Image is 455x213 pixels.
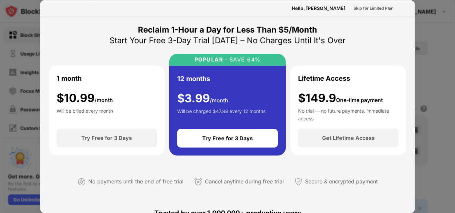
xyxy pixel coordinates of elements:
div: Try Free for 3 Days [81,135,132,141]
div: Will be charged $47.88 every 12 months [177,108,265,121]
img: not-paying [78,178,86,186]
div: Skip for Limited Plan [353,5,393,12]
div: POPULAR · [195,56,227,63]
div: $ 10.99 [57,91,113,105]
img: cancel-anytime [194,178,202,186]
div: Hello, [PERSON_NAME] [292,6,345,11]
span: One-time payment [336,97,383,103]
div: Reclaim 1-Hour a Day for Less Than $5/Month [138,25,317,35]
div: No payments until the end of free trial [88,177,184,186]
div: $ 3.99 [177,92,228,105]
div: SAVE 64% [227,56,261,63]
div: Will be billed every month [57,107,113,121]
div: Cancel anytime during free trial [205,177,284,186]
span: /month [95,97,113,103]
div: No trial — no future payments, immediate access [298,107,398,121]
div: Start Your Free 3-Day Trial [DATE] – No Charges Until It's Over [110,35,345,46]
div: 1 month [57,73,82,83]
div: Secure & encrypted payment [305,177,378,186]
div: Get Lifetime Access [322,135,375,141]
span: /month [210,97,228,104]
div: 12 months [177,74,210,84]
div: Try Free for 3 Days [202,135,253,142]
div: Lifetime Access [298,73,350,83]
div: $149.9 [298,91,383,105]
img: secured-payment [294,178,302,186]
